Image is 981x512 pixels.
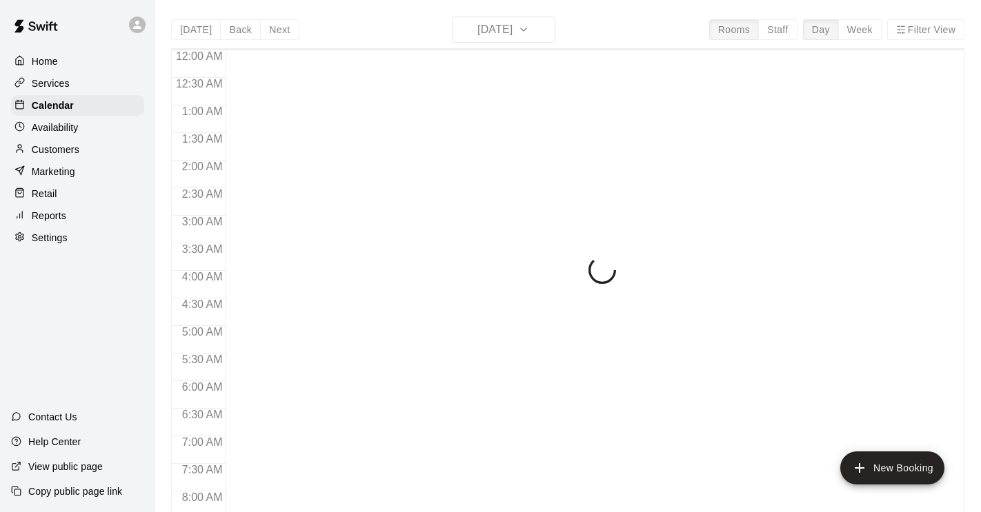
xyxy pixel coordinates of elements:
a: Settings [11,227,144,248]
span: 2:00 AM [179,161,226,172]
span: 5:30 AM [179,354,226,365]
span: 3:00 AM [179,216,226,227]
span: 3:30 AM [179,243,226,255]
p: View public page [28,460,103,473]
span: 6:00 AM [179,381,226,393]
p: Customers [32,143,79,156]
a: Reports [11,205,144,226]
a: Marketing [11,161,144,182]
span: 7:00 AM [179,436,226,448]
a: Services [11,73,144,94]
span: 12:30 AM [172,78,226,90]
p: Help Center [28,435,81,449]
span: 6:30 AM [179,409,226,420]
span: 1:30 AM [179,133,226,145]
p: Availability [32,121,79,134]
p: Reports [32,209,66,223]
p: Marketing [32,165,75,178]
a: Availability [11,117,144,138]
p: Home [32,54,58,68]
a: Retail [11,183,144,204]
span: 7:30 AM [179,464,226,475]
span: 4:00 AM [179,271,226,283]
p: Copy public page link [28,484,122,498]
p: Settings [32,231,68,245]
span: 1:00 AM [179,105,226,117]
a: Calendar [11,95,144,116]
p: Calendar [32,99,74,112]
span: 2:30 AM [179,188,226,200]
span: 12:00 AM [172,50,226,62]
p: Retail [32,187,57,201]
p: Contact Us [28,410,77,424]
a: Customers [11,139,144,160]
p: Services [32,76,70,90]
span: 8:00 AM [179,491,226,503]
a: Home [11,51,144,72]
button: add [840,451,944,484]
span: 4:30 AM [179,298,226,310]
span: 5:00 AM [179,326,226,338]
